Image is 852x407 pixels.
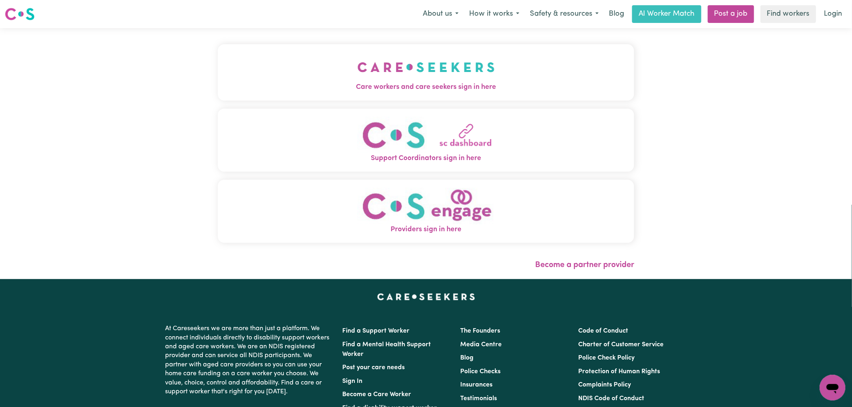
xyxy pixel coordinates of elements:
[460,382,492,388] a: Insurances
[165,321,333,399] p: At Careseekers we are more than just a platform. We connect individuals directly to disability su...
[342,364,405,371] a: Post your care needs
[218,153,634,164] span: Support Coordinators sign in here
[342,378,362,384] a: Sign In
[579,328,629,334] a: Code of Conduct
[579,368,660,375] a: Protection of Human Rights
[342,341,431,358] a: Find a Mental Health Support Worker
[535,261,634,269] a: Become a partner provider
[708,5,754,23] a: Post a job
[604,5,629,23] a: Blog
[342,328,409,334] a: Find a Support Worker
[820,375,846,401] iframe: Button to launch messaging window
[342,391,411,398] a: Become a Care Worker
[218,82,634,92] span: Care workers and care seekers sign in here
[460,328,500,334] a: The Founders
[218,180,634,243] button: Providers sign in here
[460,341,502,348] a: Media Centre
[218,109,634,172] button: Support Coordinators sign in here
[579,395,645,402] a: NDIS Code of Conduct
[377,294,475,300] a: Careseekers home page
[218,224,634,235] span: Providers sign in here
[218,44,634,101] button: Care workers and care seekers sign in here
[579,355,635,361] a: Police Check Policy
[418,6,464,23] button: About us
[5,5,35,23] a: Careseekers logo
[460,395,497,402] a: Testimonials
[579,341,664,348] a: Charter of Customer Service
[819,5,847,23] a: Login
[460,355,474,361] a: Blog
[632,5,701,23] a: AI Worker Match
[761,5,816,23] a: Find workers
[464,6,525,23] button: How it works
[460,368,500,375] a: Police Checks
[525,6,604,23] button: Safety & resources
[579,382,631,388] a: Complaints Policy
[5,7,35,21] img: Careseekers logo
